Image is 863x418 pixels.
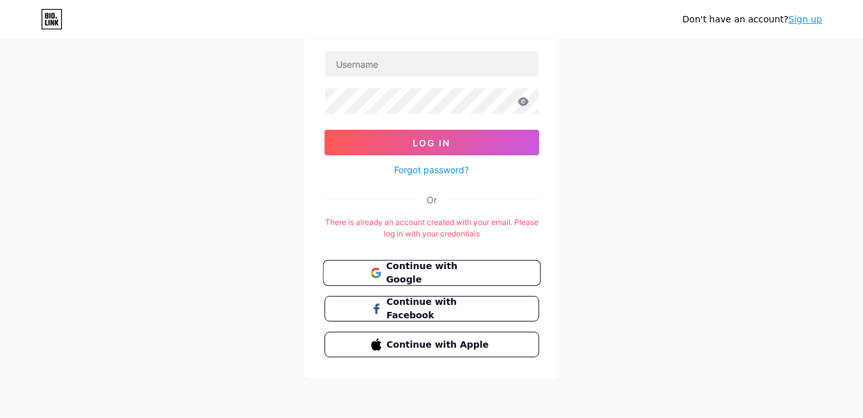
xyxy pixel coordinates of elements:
[325,217,539,240] div: There is already an account created with your email. Please log in with your credentials
[325,260,539,286] a: Continue with Google
[386,259,493,287] span: Continue with Google
[323,260,540,286] button: Continue with Google
[325,296,539,321] button: Continue with Facebook
[325,332,539,357] button: Continue with Apple
[427,193,437,206] div: Or
[325,51,538,77] input: Username
[394,163,469,176] a: Forgot password?
[788,14,822,24] a: Sign up
[682,13,822,26] div: Don't have an account?
[413,137,450,148] span: Log In
[325,130,539,155] button: Log In
[386,338,492,352] span: Continue with Apple
[386,295,492,322] span: Continue with Facebook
